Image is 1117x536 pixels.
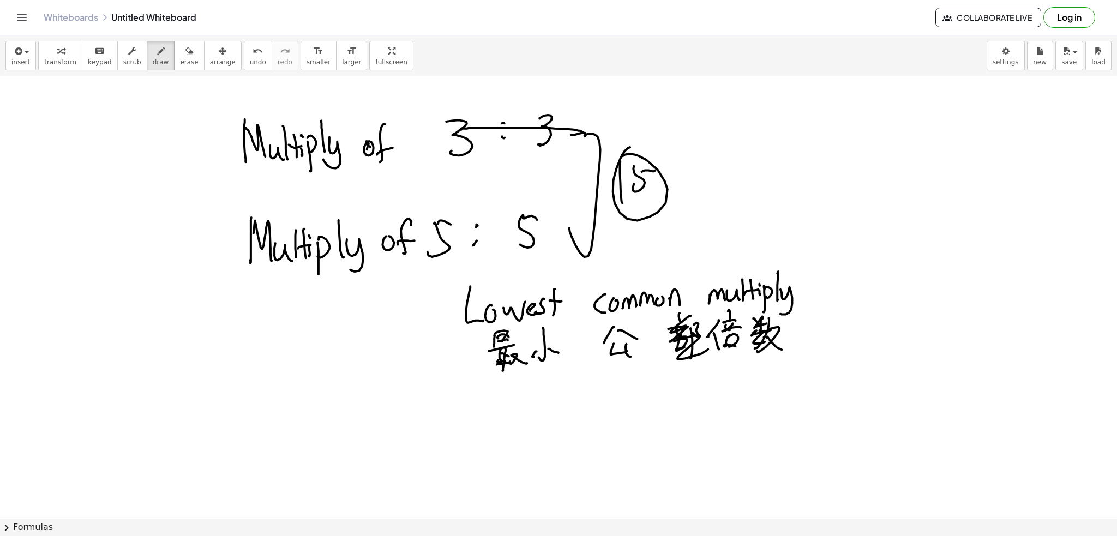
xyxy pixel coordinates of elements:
button: fullscreen [369,41,413,70]
button: settings [987,41,1025,70]
span: save [1061,58,1077,66]
i: keyboard [94,45,105,58]
span: insert [11,58,30,66]
button: Toggle navigation [13,9,31,26]
span: larger [342,58,361,66]
span: arrange [210,58,236,66]
span: load [1091,58,1106,66]
button: Collaborate Live [935,8,1041,27]
button: scrub [117,41,147,70]
span: transform [44,58,76,66]
span: erase [180,58,198,66]
button: transform [38,41,82,70]
button: draw [147,41,175,70]
span: Collaborate Live [945,13,1032,22]
button: redoredo [272,41,298,70]
span: fullscreen [375,58,407,66]
button: keyboardkeypad [82,41,118,70]
button: load [1085,41,1112,70]
button: arrange [204,41,242,70]
button: Log in [1043,7,1095,28]
span: scrub [123,58,141,66]
span: new [1033,58,1047,66]
button: format_sizelarger [336,41,367,70]
span: smaller [307,58,331,66]
i: redo [280,45,290,58]
span: redo [278,58,292,66]
button: new [1027,41,1053,70]
i: undo [253,45,263,58]
button: insert [5,41,36,70]
button: erase [174,41,204,70]
span: keypad [88,58,112,66]
button: format_sizesmaller [301,41,337,70]
a: Whiteboards [44,12,98,23]
span: undo [250,58,266,66]
button: save [1055,41,1083,70]
span: draw [153,58,169,66]
button: undoundo [244,41,272,70]
i: format_size [313,45,323,58]
span: settings [993,58,1019,66]
i: format_size [346,45,357,58]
